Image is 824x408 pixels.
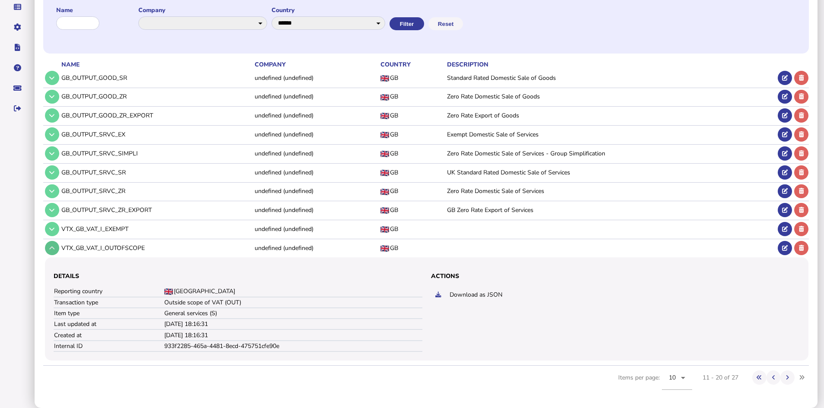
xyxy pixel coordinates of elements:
[445,69,776,87] td: Standard Rated Domestic Sale of Goods
[380,187,445,195] div: GB
[445,88,776,105] td: Zero Rate Domestic Sale of Goods
[54,341,164,351] td: Internal ID
[253,239,379,256] td: undefined (undefined)
[60,107,253,124] td: GB_OUTPUT_GOOD_ZR_EXPORT
[253,144,379,162] td: undefined (undefined)
[60,144,253,162] td: GB_OUTPUT_SRVC_SIMPLI
[60,60,253,69] th: Name
[450,291,800,299] div: Download as JSON
[271,6,385,14] label: Country
[380,168,445,177] div: GB
[794,165,808,180] button: Delete tax code
[164,329,422,340] td: [DATE] 18:16:31
[669,373,676,382] span: 10
[8,59,26,77] button: Help pages
[431,288,445,302] button: Export tax code in JSON format
[45,90,59,104] button: Tax code details
[45,184,59,199] button: Tax code details
[380,92,445,101] div: GB
[54,297,164,308] td: Transaction type
[56,6,134,14] label: Name
[253,220,379,238] td: undefined (undefined)
[390,17,424,30] button: Filter
[380,189,389,195] img: GB flag
[45,108,59,123] button: Tax code details
[445,163,776,181] td: UK Standard Rated Domestic Sale of Services
[164,288,173,295] img: GB flag
[445,60,776,69] th: Description
[795,370,809,385] button: Last page
[703,373,738,382] div: 11 - 20 of 27
[445,126,776,143] td: Exempt Domestic Sale of Services
[380,111,445,120] div: GB
[794,127,808,142] button: Delete tax code
[253,107,379,124] td: undefined (undefined)
[778,90,792,104] button: Edit tax code
[54,329,164,340] td: Created at
[45,203,59,217] button: Tax code details
[45,71,59,85] button: Tax code details
[794,90,808,104] button: Delete tax code
[445,144,776,162] td: Zero Rate Domestic Sale of Services - Group Simplification
[778,71,792,85] button: Edit tax code
[778,184,792,199] button: Edit tax code
[380,130,445,139] div: GB
[380,207,389,214] img: GB flag
[60,126,253,143] td: GB_OUTPUT_SRVC_EX
[60,88,253,105] td: GB_OUTPUT_GOOD_ZR
[253,88,379,105] td: undefined (undefined)
[8,18,26,36] button: Manage settings
[380,225,445,233] div: GB
[60,220,253,238] td: VTX_GB_VAT_I_EXEMPT
[445,182,776,200] td: Zero Rate Domestic Sale of Services
[778,222,792,236] button: Edit tax code
[380,74,445,82] div: GB
[752,370,767,385] button: First page
[8,79,26,97] button: Raise a support ticket
[253,60,379,69] th: Company
[380,206,445,214] div: GB
[778,241,792,255] button: Edit tax code
[778,203,792,217] button: Edit tax code
[380,149,445,158] div: GB
[794,222,808,236] button: Delete tax code
[8,99,26,117] button: Sign out
[380,151,389,157] img: GB flag
[45,222,59,236] button: Tax code details
[780,370,795,385] button: Next page
[45,165,59,180] button: Tax code details
[380,245,389,252] img: GB flag
[794,241,808,255] button: Delete tax code
[164,341,422,351] td: 933f2285-465a-4481-8ecd-475751cfe90e
[445,107,776,124] td: Zero Rate Export of Goods
[60,239,253,256] td: VTX_GB_VAT_I_OUTOFSCOPE
[778,146,792,161] button: Edit tax code
[794,108,808,123] button: Delete tax code
[380,132,389,138] img: GB flag
[8,38,26,57] button: Developer hub links
[380,226,389,233] img: GB flag
[380,113,389,119] img: GB flag
[164,308,422,319] td: General services (S)
[794,146,808,161] button: Delete tax code
[164,297,422,308] td: Outside scope of VAT (OUT)
[60,69,253,87] td: GB_OUTPUT_GOOD_SR
[45,146,59,161] button: Tax code details
[431,272,800,280] h3: Actions
[253,126,379,143] td: undefined (undefined)
[380,170,389,176] img: GB flag
[54,272,422,280] h3: Details
[445,201,776,219] td: GB Zero Rate Export of Services
[778,108,792,123] button: Edit tax code
[253,201,379,219] td: undefined (undefined)
[380,75,389,82] img: GB flag
[54,319,164,329] td: Last updated at
[618,366,692,399] div: Items per page:
[54,308,164,319] td: Item type
[380,244,445,252] div: GB
[778,165,792,180] button: Edit tax code
[253,163,379,181] td: undefined (undefined)
[380,60,445,69] div: Country
[794,203,808,217] button: Delete tax code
